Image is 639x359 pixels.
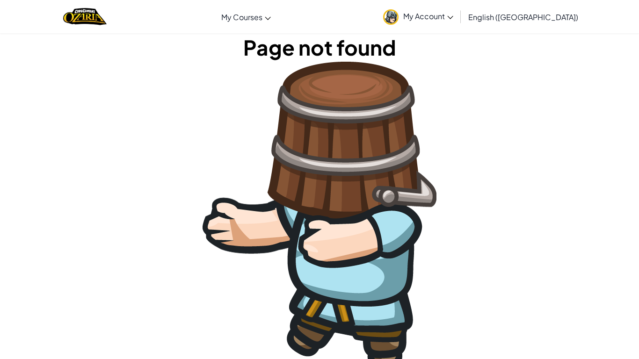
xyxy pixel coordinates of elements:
[63,7,107,26] img: Home
[464,4,583,29] a: English ([GEOGRAPHIC_DATA])
[221,12,262,22] span: My Courses
[378,2,458,31] a: My Account
[383,9,399,25] img: avatar
[217,4,276,29] a: My Courses
[468,12,578,22] span: English ([GEOGRAPHIC_DATA])
[403,11,453,21] span: My Account
[63,7,107,26] a: Ozaria by CodeCombat logo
